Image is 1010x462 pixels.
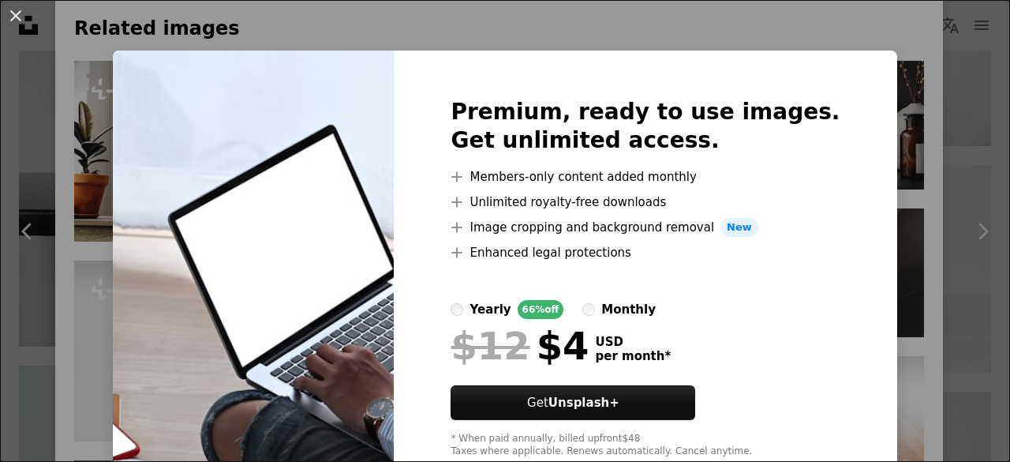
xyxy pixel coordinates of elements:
span: per month * [595,349,671,363]
div: $4 [451,325,589,366]
button: GetUnsplash+ [451,385,695,420]
input: monthly [582,303,595,316]
strong: Unsplash+ [548,396,619,410]
span: USD [595,335,671,349]
li: Members-only content added monthly [451,167,840,186]
span: New [720,218,758,237]
li: Image cropping and background removal [451,218,840,237]
input: yearly66%off [451,303,463,316]
div: yearly [469,300,511,319]
li: Enhanced legal protections [451,243,840,262]
div: * When paid annually, billed upfront $48 Taxes where applicable. Renews automatically. Cancel any... [451,433,840,458]
li: Unlimited royalty-free downloads [451,193,840,212]
div: monthly [601,300,656,319]
span: $12 [451,325,529,366]
div: 66% off [518,300,564,319]
h2: Premium, ready to use images. Get unlimited access. [451,98,840,155]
